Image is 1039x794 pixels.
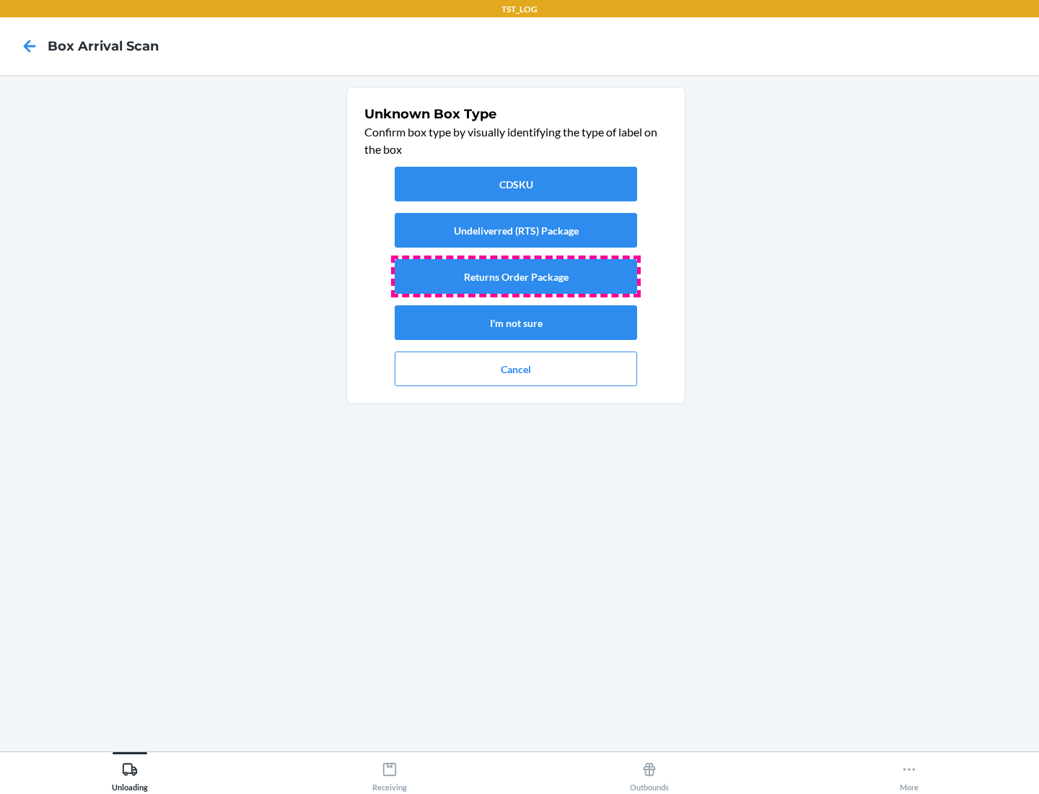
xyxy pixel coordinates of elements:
[260,752,519,792] button: Receiving
[519,752,779,792] button: Outbounds
[395,167,637,201] button: CDSKU
[364,105,667,123] h1: Unknown Box Type
[372,756,407,792] div: Receiving
[779,752,1039,792] button: More
[112,756,148,792] div: Unloading
[501,3,538,16] p: TST_LOG
[48,37,159,56] h4: Box Arrival Scan
[395,352,637,386] button: Cancel
[364,123,667,158] p: Confirm box type by visually identifying the type of label on the box
[630,756,669,792] div: Outbounds
[395,213,637,248] button: Undeliverred (RTS) Package
[900,756,919,792] div: More
[395,259,637,294] button: Returns Order Package
[395,305,637,340] button: I'm not sure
